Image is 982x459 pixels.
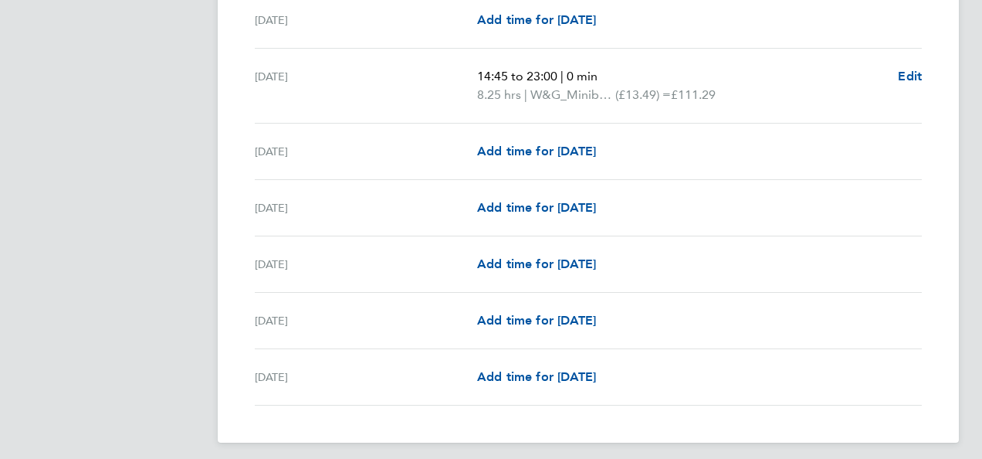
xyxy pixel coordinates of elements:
span: (£13.49) = [615,87,671,102]
span: | [524,87,527,102]
span: Add time for [DATE] [477,369,596,384]
a: Add time for [DATE] [477,142,596,161]
span: 0 min [567,69,598,83]
span: £111.29 [671,87,716,102]
a: Add time for [DATE] [477,255,596,274]
a: Add time for [DATE] [477,199,596,217]
span: W&G_Minibus_Driving [530,86,615,104]
a: Add time for [DATE] [477,368,596,386]
span: 8.25 hrs [477,87,521,102]
a: Add time for [DATE] [477,311,596,330]
span: Edit [898,69,922,83]
span: Add time for [DATE] [477,144,596,158]
div: [DATE] [255,311,477,330]
span: Add time for [DATE] [477,12,596,27]
div: [DATE] [255,255,477,274]
span: Add time for [DATE] [477,257,596,271]
a: Edit [898,67,922,86]
div: [DATE] [255,368,477,386]
div: [DATE] [255,11,477,29]
div: [DATE] [255,142,477,161]
div: [DATE] [255,67,477,104]
span: 14:45 to 23:00 [477,69,557,83]
div: [DATE] [255,199,477,217]
span: Add time for [DATE] [477,200,596,215]
a: Add time for [DATE] [477,11,596,29]
span: Add time for [DATE] [477,313,596,328]
span: | [560,69,564,83]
